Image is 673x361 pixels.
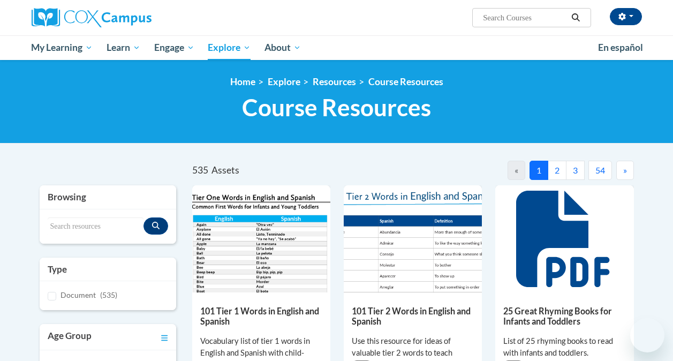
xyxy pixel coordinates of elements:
span: » [623,165,627,175]
button: Account Settings [610,8,642,25]
button: Next [616,161,634,180]
h5: 101 Tier 2 Words in English and Spanish [352,306,474,327]
button: 2 [548,161,566,180]
img: 836e94b2-264a-47ae-9840-fb2574307f3b.pdf [344,185,482,292]
span: Assets [211,164,239,176]
a: Home [230,76,255,87]
a: Cox Campus [32,8,224,27]
h3: Browsing [48,191,168,204]
span: 535 [192,164,208,176]
span: My Learning [31,41,93,54]
span: Explore [208,41,251,54]
span: Course Resources [242,93,431,122]
a: Engage [147,35,201,60]
img: d35314be-4b7e-462d-8f95-b17e3d3bb747.pdf [192,185,330,292]
button: 3 [566,161,585,180]
button: Search [568,11,584,24]
div: Main menu [24,35,650,60]
a: Toggle collapse [161,329,168,344]
iframe: Button to launch messaging window [630,318,664,352]
div: Use this resource for ideas of valuable tier 2 words to teach [352,335,474,359]
h5: 25 Great Rhyming Books for Infants and Toddlers [503,306,625,327]
h3: Age Group [48,329,92,344]
h3: Type [48,263,168,276]
input: Search resources [48,217,143,236]
a: Course Resources [368,76,443,87]
a: En español [591,36,650,59]
img: Cox Campus [32,8,152,27]
span: Engage [154,41,194,54]
span: En español [598,42,643,53]
h5: 101 Tier 1 Words in English and Spanish [200,306,322,327]
input: Search Courses [482,11,568,24]
a: My Learning [25,35,100,60]
span: Document [61,290,96,299]
button: Search resources [143,217,168,235]
a: Explore [268,76,300,87]
span: Learn [107,41,140,54]
span: About [264,41,301,54]
nav: Pagination Navigation [413,161,634,180]
span: (535) [100,290,117,299]
button: 54 [588,161,612,180]
a: Resources [313,76,356,87]
a: About [258,35,308,60]
div: List of 25 rhyming books to read with infants and toddlers. [503,335,625,359]
button: 1 [530,161,548,180]
a: Learn [100,35,147,60]
a: Explore [201,35,258,60]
